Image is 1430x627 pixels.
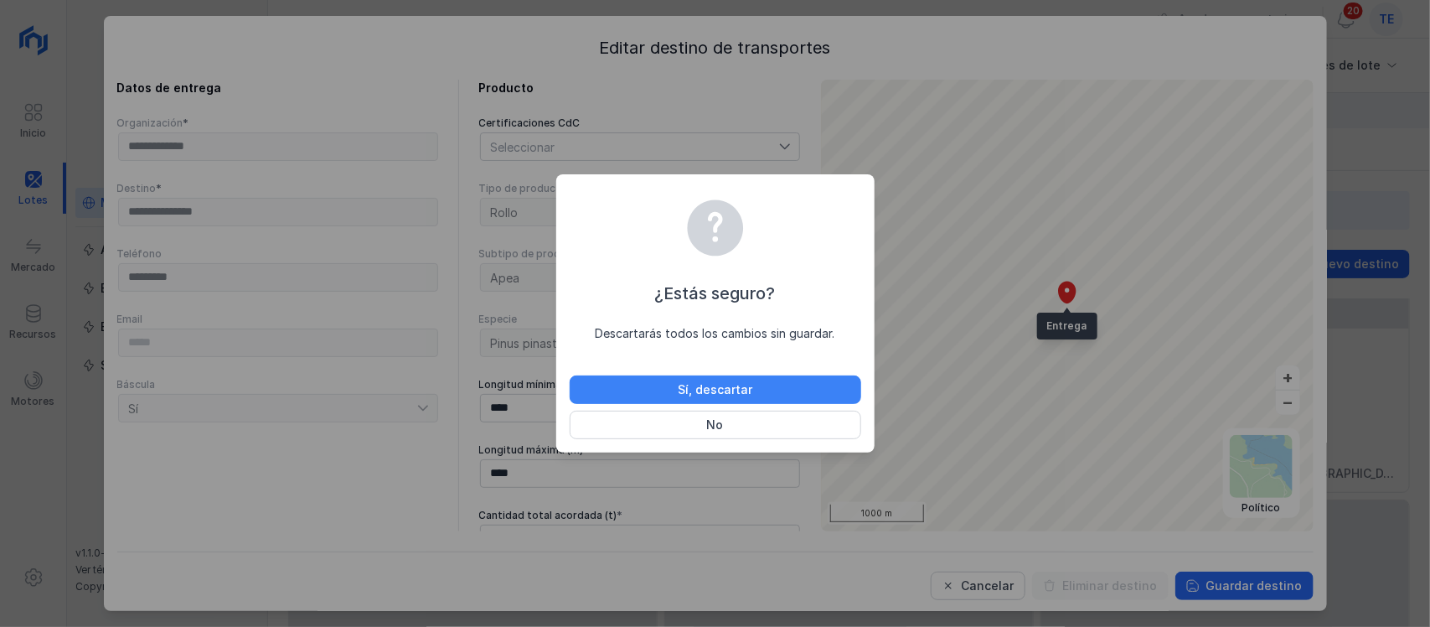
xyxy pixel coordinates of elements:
[570,376,861,404] button: Sí, descartar
[570,411,861,439] button: No
[678,381,752,398] div: Sí, descartar
[570,282,861,305] div: ¿Estás seguro?
[570,325,861,342] div: Descartarás todos los cambios sin guardar.
[707,417,724,433] div: No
